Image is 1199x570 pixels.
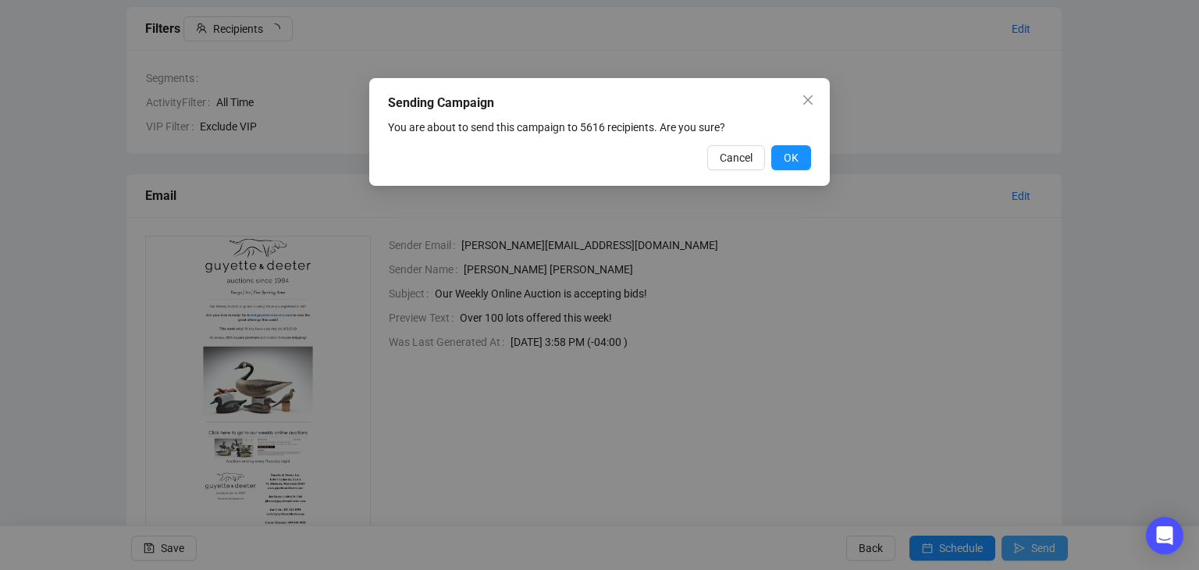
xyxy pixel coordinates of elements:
[1146,517,1183,554] div: Open Intercom Messenger
[720,149,752,166] span: Cancel
[388,119,811,136] div: You are about to send this campaign to 5616 recipients. Are you sure?
[802,94,814,106] span: close
[388,94,811,112] div: Sending Campaign
[707,145,765,170] button: Cancel
[784,149,799,166] span: OK
[795,87,820,112] button: Close
[771,145,811,170] button: OK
